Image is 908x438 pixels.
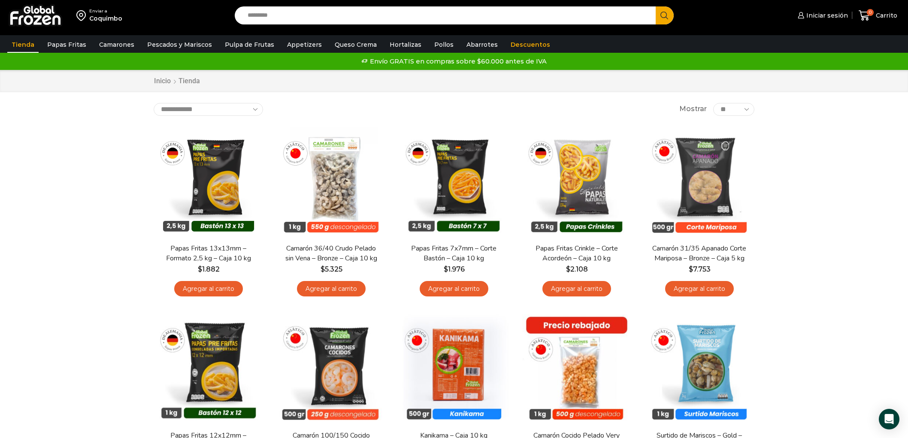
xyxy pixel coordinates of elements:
div: Enviar a [89,8,122,14]
a: Hortalizas [385,36,426,53]
a: Papas Fritas [43,36,91,53]
bdi: 2.108 [566,265,588,273]
span: $ [321,265,325,273]
span: 0 [867,9,874,16]
div: Coquimbo [89,14,122,23]
a: Iniciar sesión [796,7,848,24]
span: $ [198,265,202,273]
a: Papas Fritas Crinkle – Corte Acordeón – Caja 10 kg [527,244,626,263]
bdi: 1.882 [198,265,220,273]
a: Camarón 36/40 Crudo Pelado sin Vena – Bronze – Caja 10 kg [282,244,381,263]
a: Camarón 31/35 Apanado Corte Mariposa – Bronze – Caja 5 kg [650,244,749,263]
a: Pescados y Mariscos [143,36,216,53]
h1: Tienda [179,77,200,85]
button: Search button [656,6,674,24]
bdi: 7.753 [689,265,711,273]
a: Agregar al carrito: “Camarón 36/40 Crudo Pelado sin Vena - Bronze - Caja 10 kg” [297,281,366,297]
a: Agregar al carrito: “Papas Fritas 7x7mm - Corte Bastón - Caja 10 kg” [420,281,488,297]
div: Open Intercom Messenger [879,409,899,429]
bdi: 5.325 [321,265,342,273]
a: Queso Crema [330,36,381,53]
a: Appetizers [283,36,326,53]
a: 0 Carrito [857,6,899,26]
a: Descuentos [506,36,554,53]
a: Agregar al carrito: “Papas Fritas 13x13mm - Formato 2,5 kg - Caja 10 kg” [174,281,243,297]
span: $ [566,265,570,273]
a: Camarones [95,36,139,53]
a: Pulpa de Frutas [221,36,278,53]
a: Pollos [430,36,458,53]
span: Mostrar [679,104,707,114]
a: Agregar al carrito: “Camarón 31/35 Apanado Corte Mariposa - Bronze - Caja 5 kg” [665,281,734,297]
span: $ [689,265,693,273]
select: Pedido de la tienda [154,103,263,116]
span: Carrito [874,11,897,20]
bdi: 1.976 [444,265,465,273]
a: Inicio [154,76,171,86]
a: Papas Fritas 7x7mm – Corte Bastón – Caja 10 kg [405,244,503,263]
span: $ [444,265,448,273]
img: address-field-icon.svg [76,8,89,23]
a: Papas Fritas 13x13mm – Formato 2,5 kg – Caja 10 kg [159,244,258,263]
span: Iniciar sesión [804,11,848,20]
nav: Breadcrumb [154,76,200,86]
a: Tienda [7,36,39,53]
a: Abarrotes [462,36,502,53]
a: Agregar al carrito: “Papas Fritas Crinkle - Corte Acordeón - Caja 10 kg” [542,281,611,297]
